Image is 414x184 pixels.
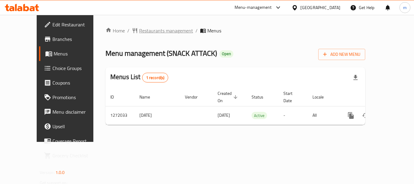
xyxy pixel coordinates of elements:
[52,108,101,115] span: Menu disclaimer
[279,106,308,125] td: -
[105,88,407,125] table: enhanced table
[218,111,230,119] span: [DATE]
[39,148,106,163] a: Grocery Checklist
[300,4,340,11] div: [GEOGRAPHIC_DATA]
[318,49,365,60] button: Add New Menu
[39,46,106,61] a: Menus
[105,27,125,34] a: Home
[39,134,106,148] a: Coverage Report
[219,51,233,56] span: Open
[52,21,101,28] span: Edit Restaurant
[132,27,193,34] a: Restaurants management
[40,169,55,176] span: Version:
[252,112,267,119] span: Active
[105,46,217,60] span: Menu management ( SNACK ATTACK )
[52,137,101,145] span: Coverage Report
[52,35,101,43] span: Branches
[39,61,106,75] a: Choice Groups
[308,106,339,125] td: All
[105,106,135,125] td: 1272033
[312,93,332,101] span: Locale
[39,105,106,119] a: Menu disclaimer
[52,152,101,159] span: Grocery Checklist
[207,27,221,34] span: Menus
[139,27,193,34] span: Restaurants management
[52,79,101,86] span: Coupons
[235,4,272,11] div: Menu-management
[55,169,65,176] span: 1.0.0
[142,75,168,81] span: 1 record(s)
[39,32,106,46] a: Branches
[39,17,106,32] a: Edit Restaurant
[323,51,360,58] span: Add New Menu
[39,90,106,105] a: Promotions
[39,119,106,134] a: Upsell
[185,93,205,101] span: Vendor
[105,27,365,34] nav: breadcrumb
[110,93,122,101] span: ID
[195,27,198,34] li: /
[52,65,101,72] span: Choice Groups
[127,27,129,34] li: /
[348,70,363,85] div: Export file
[339,88,407,106] th: Actions
[39,75,106,90] a: Coupons
[52,123,101,130] span: Upsell
[283,90,300,104] span: Start Date
[139,93,158,101] span: Name
[252,93,271,101] span: Status
[110,72,168,82] h2: Menus List
[403,4,407,11] span: m
[218,90,239,104] span: Created On
[52,94,101,101] span: Promotions
[344,108,358,123] button: more
[54,50,101,57] span: Menus
[142,73,169,82] div: Total records count
[135,106,180,125] td: [DATE]
[219,50,233,58] div: Open
[358,108,373,123] button: Change Status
